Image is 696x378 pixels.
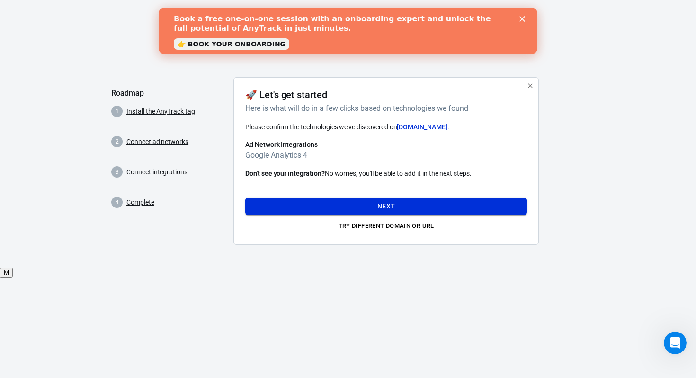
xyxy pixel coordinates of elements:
div: AnyTrack [111,15,585,32]
iframe: Intercom live chat banner [159,8,537,54]
h6: Here is what will do in a few clicks based on technologies we found [245,102,523,114]
a: Complete [126,198,154,207]
text: 1 [116,108,119,115]
text: 3 [116,169,119,175]
a: Install the AnyTrack tag [126,107,195,117]
iframe: Intercom live chat [664,332,687,354]
span: [DOMAIN_NAME] [397,123,447,131]
a: Connect integrations [126,167,187,177]
text: 2 [116,138,119,145]
div: Close [361,9,370,14]
h6: Ad Network Integrations [245,140,527,149]
h6: Google Analytics 4 [245,149,527,161]
h4: 🚀 Let's get started [245,89,327,100]
span: Please confirm the technologies we've discovered on : [245,123,449,131]
button: Try different domain or url [245,219,527,234]
button: Next [245,198,527,215]
p: No worries, you'll be able to add it in the next steps. [245,169,527,179]
strong: Don't see your integration? [245,170,325,177]
a: Connect ad networks [126,137,188,147]
h5: Roadmap [111,89,226,98]
text: 4 [116,199,119,206]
